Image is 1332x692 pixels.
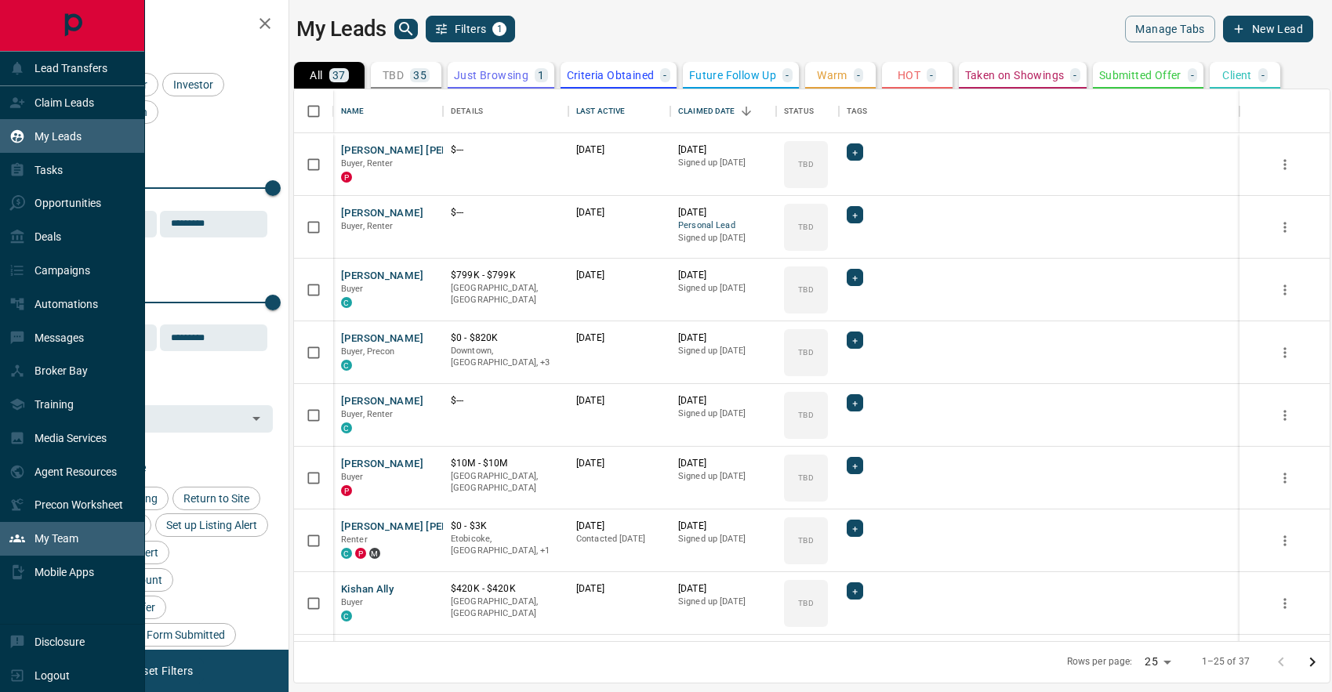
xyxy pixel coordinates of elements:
[847,89,868,133] div: Tags
[296,16,387,42] h1: My Leads
[678,520,768,533] p: [DATE]
[245,408,267,429] button: Open
[847,520,863,537] div: +
[678,394,768,408] p: [DATE]
[451,582,561,596] p: $420K - $420K
[341,346,395,357] span: Buyer, Precon
[443,89,568,133] div: Details
[1273,592,1297,615] button: more
[678,143,768,157] p: [DATE]
[451,332,561,345] p: $0 - $820K
[678,582,768,596] p: [DATE]
[426,16,516,42] button: Filters1
[576,394,662,408] p: [DATE]
[786,70,789,81] p: -
[798,346,813,358] p: TBD
[1273,404,1297,427] button: more
[451,282,561,306] p: [GEOGRAPHIC_DATA], [GEOGRAPHIC_DATA]
[341,534,368,545] span: Renter
[451,269,561,282] p: $799K - $799K
[383,70,404,81] p: TBD
[413,70,426,81] p: 35
[394,19,418,39] button: search button
[678,232,768,245] p: Signed up [DATE]
[1202,655,1250,668] p: 1–25 of 37
[1223,16,1313,42] button: New Lead
[852,520,858,536] span: +
[341,89,365,133] div: Name
[1067,655,1133,668] p: Rows per page:
[678,282,768,295] p: Signed up [DATE]
[847,143,863,161] div: +
[567,70,655,81] p: Criteria Obtained
[1273,466,1297,490] button: more
[817,70,847,81] p: Warm
[341,472,364,482] span: Buyer
[341,422,352,433] div: condos.ca
[852,332,858,348] span: +
[341,548,352,559] div: condos.ca
[847,332,863,349] div: +
[678,219,768,233] span: Personal Lead
[852,144,858,160] span: +
[451,394,561,408] p: $---
[451,206,561,219] p: $---
[798,534,813,546] p: TBD
[451,143,561,157] p: $---
[341,221,394,231] span: Buyer, Renter
[310,70,322,81] p: All
[1273,278,1297,302] button: more
[341,610,352,621] div: condos.ca
[576,533,662,545] p: Contacted [DATE]
[341,409,394,419] span: Buyer, Renter
[1191,70,1194,81] p: -
[119,658,203,684] button: Reset Filters
[678,408,768,420] p: Signed up [DATE]
[678,157,768,169] p: Signed up [DATE]
[172,487,260,510] div: Return to Site
[798,409,813,421] p: TBD
[341,457,423,472] button: [PERSON_NAME]
[333,89,443,133] div: Name
[1222,70,1251,81] p: Client
[852,458,858,473] span: +
[451,345,561,369] p: North York, East End, Toronto
[341,206,423,221] button: [PERSON_NAME]
[1138,650,1176,673] div: 25
[568,89,670,133] div: Last Active
[576,332,662,345] p: [DATE]
[178,492,255,505] span: Return to Site
[776,89,839,133] div: Status
[1273,153,1297,176] button: more
[155,513,268,537] div: Set up Listing Alert
[341,485,352,496] div: property.ca
[576,143,662,157] p: [DATE]
[678,206,768,219] p: [DATE]
[898,70,920,81] p: HOT
[965,70,1065,81] p: Taken on Showings
[341,597,364,607] span: Buyer
[798,221,813,233] p: TBD
[852,207,858,223] span: +
[341,284,364,294] span: Buyer
[451,596,561,620] p: [GEOGRAPHIC_DATA], [GEOGRAPHIC_DATA]
[678,533,768,545] p: Signed up [DATE]
[852,395,858,411] span: +
[341,332,423,346] button: [PERSON_NAME]
[839,89,1239,133] div: Tags
[341,143,508,158] button: [PERSON_NAME] [PERSON_NAME]
[735,100,757,122] button: Sort
[341,520,508,534] button: [PERSON_NAME] [PERSON_NAME]
[538,70,544,81] p: 1
[678,457,768,470] p: [DATE]
[798,472,813,484] p: TBD
[451,457,561,470] p: $10M - $10M
[451,533,561,557] p: Toronto
[576,89,625,133] div: Last Active
[678,89,735,133] div: Claimed Date
[168,78,219,91] span: Investor
[847,582,863,600] div: +
[689,70,776,81] p: Future Follow Up
[678,269,768,282] p: [DATE]
[451,520,561,533] p: $0 - $3K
